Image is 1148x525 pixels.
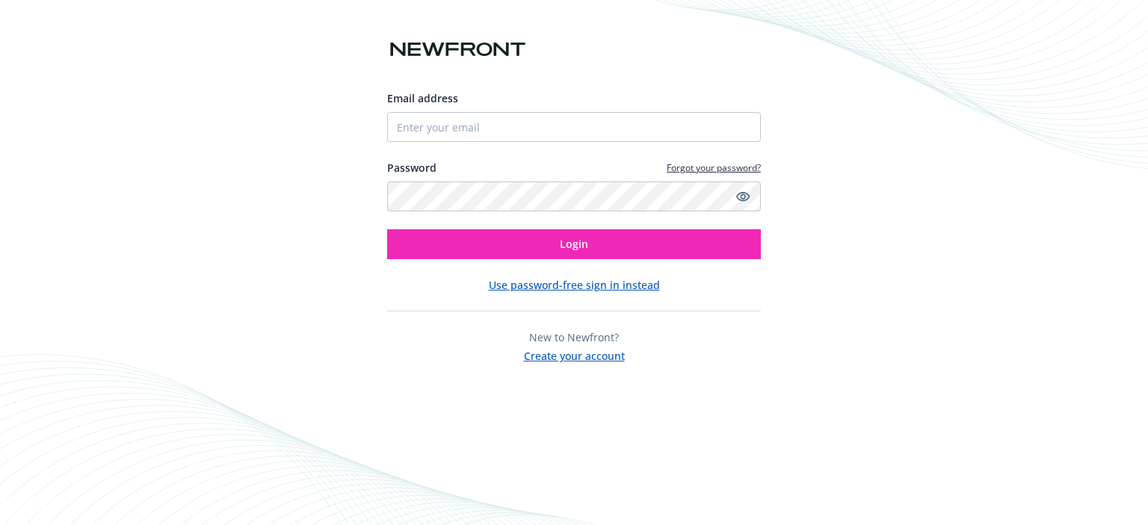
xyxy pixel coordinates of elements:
button: Use password-free sign in instead [489,277,660,293]
span: New to Newfront? [529,330,619,344]
a: Forgot your password? [667,161,761,174]
label: Password [387,160,436,175]
span: Email address [387,91,458,105]
input: Enter your password [387,181,761,211]
img: Newfront logo [387,37,528,63]
a: Show password [734,187,752,205]
span: Login [560,237,588,251]
button: Login [387,229,761,259]
button: Create your account [524,345,625,364]
input: Enter your email [387,112,761,142]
